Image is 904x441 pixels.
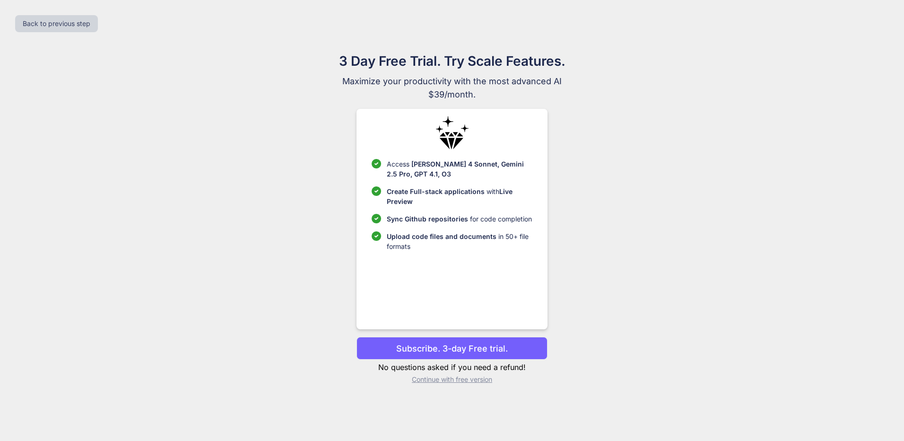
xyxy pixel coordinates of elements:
p: No questions asked if you need a refund! [356,362,547,373]
img: checklist [372,214,381,223]
span: Upload code files and documents [387,232,496,240]
span: $39/month. [293,88,611,101]
p: with [387,186,532,206]
img: checklist [372,231,381,241]
button: Back to previous step [15,15,98,32]
p: Continue with free version [356,375,547,384]
img: checklist [372,159,381,168]
span: Create Full-stack applications [387,187,487,195]
button: Subscribe. 3-day Free trial. [356,337,547,360]
h1: 3 Day Free Trial. Try Scale Features. [293,51,611,71]
p: Access [387,159,532,179]
p: for code completion [387,214,532,224]
img: checklist [372,186,381,196]
span: [PERSON_NAME] 4 Sonnet, Gemini 2.5 Pro, GPT 4.1, O3 [387,160,524,178]
span: Maximize your productivity with the most advanced AI [293,75,611,88]
p: in 50+ file formats [387,231,532,251]
span: Sync Github repositories [387,215,468,223]
p: Subscribe. 3-day Free trial. [396,342,508,355]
